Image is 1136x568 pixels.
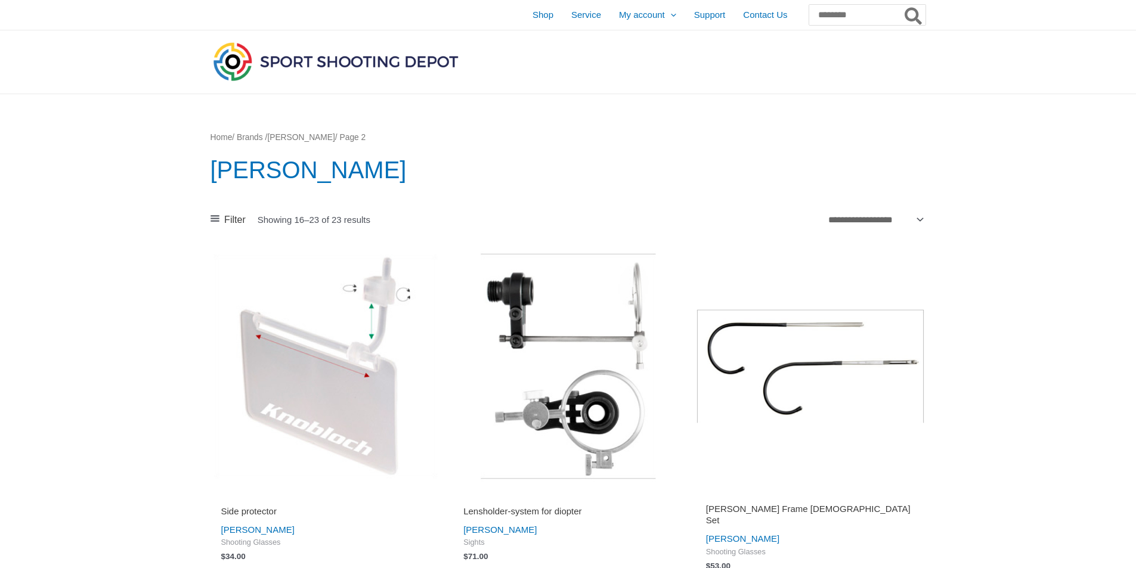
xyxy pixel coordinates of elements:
[221,505,431,517] h2: Side protector
[221,505,431,522] a: Side protector
[463,505,673,522] a: Lensholder-system for diopter
[211,130,926,145] nav: Breadcrumb
[463,524,537,535] a: [PERSON_NAME]
[221,489,431,503] iframe: Customer reviews powered by Trustpilot
[211,211,246,229] a: Filter
[824,210,926,228] select: Shop order
[706,533,779,544] a: [PERSON_NAME]
[211,251,441,482] img: Side protector
[221,552,246,561] bdi: 34.00
[224,211,246,229] span: Filter
[211,153,926,187] h1: [PERSON_NAME]
[463,505,673,517] h2: Lensholder-system for diopter
[453,251,683,482] img: Lensholder-system for diopter
[463,538,673,548] span: Sights
[463,552,488,561] bdi: 71.00
[221,552,226,561] span: $
[221,538,431,548] span: Shooting Glasses
[267,133,335,142] a: [PERSON_NAME]
[706,489,915,503] iframe: Customer reviews powered by Trustpilot
[706,503,915,531] a: [PERSON_NAME] Frame [DEMOGRAPHIC_DATA] Set
[211,133,233,142] a: Home
[258,215,370,224] p: Showing 16–23 of 23 results
[902,5,925,25] button: Search
[463,489,673,503] iframe: Customer reviews powered by Trustpilot
[706,503,915,526] h2: [PERSON_NAME] Frame [DEMOGRAPHIC_DATA] Set
[221,524,295,535] a: [PERSON_NAME]
[706,547,915,557] span: Shooting Glasses
[463,552,468,561] span: $
[695,251,926,482] img: Frame Temple Set
[211,39,461,83] img: Sport Shooting Depot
